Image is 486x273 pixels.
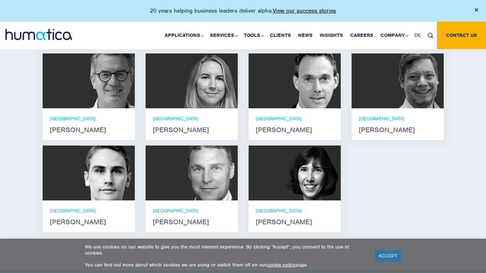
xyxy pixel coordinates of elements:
[359,127,436,133] strong: [PERSON_NAME]
[50,219,128,225] strong: [PERSON_NAME]
[150,7,336,14] p: 20 years helping business leaders deliver alpha.
[266,22,294,49] a: Clients
[206,22,240,49] a: Services
[256,208,334,214] p: [GEOGRAPHIC_DATA]
[153,219,231,225] strong: [PERSON_NAME]
[347,22,377,49] a: Careers
[182,53,238,108] img: Zoë Fox
[256,116,334,122] p: [GEOGRAPHIC_DATA]
[285,146,341,200] img: Karen Wright
[294,22,316,49] a: News
[414,32,421,38] span: DE
[85,244,366,256] p: We use cookies on our website to give you the most relevant experience. By clicking “Accept”, you...
[50,127,128,133] strong: [PERSON_NAME]
[240,22,266,49] a: Tools
[256,219,334,225] strong: [PERSON_NAME]
[428,33,433,38] img: search_icon
[5,29,72,40] img: logo
[375,250,401,262] a: ACCEPT
[50,116,128,122] p: [GEOGRAPHIC_DATA]
[153,116,231,122] p: [GEOGRAPHIC_DATA]
[153,208,231,214] p: [GEOGRAPHIC_DATA]
[182,146,238,200] img: Bryan Turner
[437,22,486,49] a: Contact us
[388,53,444,108] img: Claudio Limacher
[153,127,231,133] strong: [PERSON_NAME]
[79,53,135,108] img: Jan Löning
[85,262,366,268] p: You can find out more about which cookies we are using or switch them off on our page.
[256,127,334,133] strong: [PERSON_NAME]
[50,208,128,214] p: [GEOGRAPHIC_DATA]
[377,22,411,49] a: Company
[161,22,206,49] a: Applications
[285,53,341,108] img: Andreas Knobloch
[411,22,424,49] a: DE
[316,22,347,49] a: Insights
[267,262,296,268] a: cookie policy
[79,146,135,200] img: Paul Simpson
[359,116,436,122] p: [GEOGRAPHIC_DATA]
[273,7,336,14] a: View our success stories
